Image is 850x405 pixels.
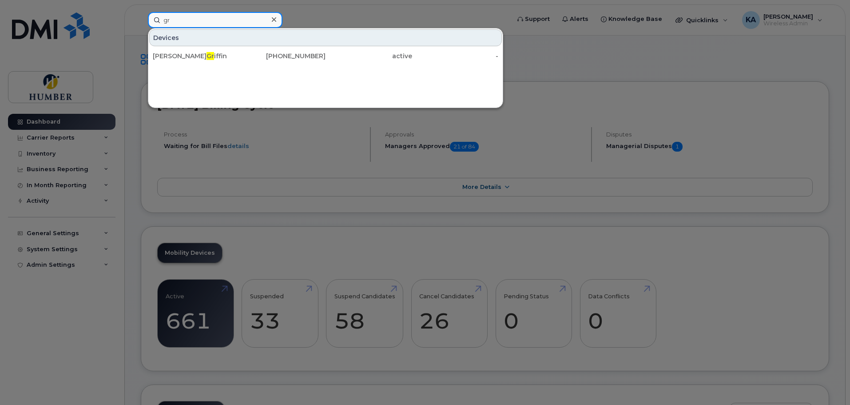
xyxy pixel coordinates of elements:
div: [PERSON_NAME] iffin [153,52,239,60]
div: [PHONE_NUMBER] [239,52,326,60]
a: [PERSON_NAME]Griffin[PHONE_NUMBER]active- [149,48,502,64]
div: Devices [149,29,502,46]
div: active [326,52,412,60]
span: Gr [207,52,214,60]
div: - [412,52,499,60]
